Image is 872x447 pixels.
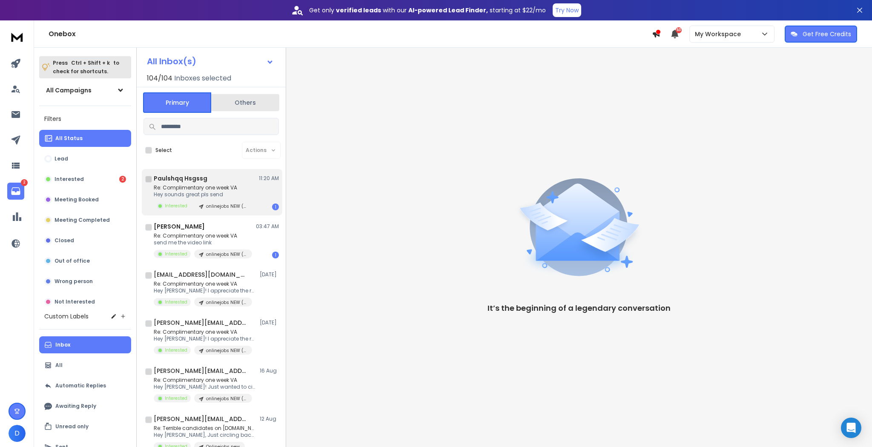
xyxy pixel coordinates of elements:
p: It’s the beginning of a legendary conversation [488,302,671,314]
button: Awaiting Reply [39,398,131,415]
button: Interested2 [39,171,131,188]
p: Re: Terrible candidates on [DOMAIN_NAME] [154,425,256,432]
strong: verified leads [336,6,381,14]
button: Primary [143,92,211,113]
h1: Paulshqq Hsgssg [154,174,207,183]
button: All [39,357,131,374]
div: 1 [272,252,279,258]
p: [DATE] [260,319,279,326]
h3: Inboxes selected [174,73,231,83]
button: All Campaigns [39,82,131,99]
p: Automatic Replies [55,382,106,389]
button: Unread only [39,418,131,435]
a: 2 [7,183,24,200]
p: Hey sounds great pls send [154,191,252,198]
div: Open Intercom Messenger [841,418,861,438]
button: All Inbox(s) [140,53,281,70]
p: Interested [54,176,84,183]
button: Others [211,93,279,112]
p: Get only with our starting at $22/mo [309,6,546,14]
p: All [55,362,63,369]
p: Re: Complimentary one week VA [154,329,256,335]
p: Out of office [54,258,90,264]
p: 12 Aug [260,415,279,422]
p: Meeting Completed [54,217,110,223]
label: Select [155,147,172,154]
strong: AI-powered Lead Finder, [408,6,488,14]
button: All Status [39,130,131,147]
p: Interested [165,299,187,305]
p: [DATE] [260,271,279,278]
h3: Filters [39,113,131,125]
p: Lead [54,155,68,162]
p: Wrong person [54,278,93,285]
p: 03:47 AM [256,223,279,230]
span: 104 / 104 [147,73,172,83]
span: Ctrl + Shift + k [70,58,111,68]
h1: [PERSON_NAME][EMAIL_ADDRESS][DOMAIN_NAME] [154,367,247,375]
p: onlinejobs NEW ([PERSON_NAME] add to this one) [206,251,247,258]
p: Re: Complimentary one week VA [154,232,252,239]
h1: All Inbox(s) [147,57,196,66]
p: Hey [PERSON_NAME]! I appreciate the response. [154,335,256,342]
p: Get Free Credits [803,30,851,38]
p: onlinejobs NEW ([PERSON_NAME] add to this one) [206,299,247,306]
button: Try Now [553,3,581,17]
button: Out of office [39,252,131,269]
h3: Custom Labels [44,312,89,321]
p: Closed [54,237,74,244]
button: Meeting Completed [39,212,131,229]
p: Interested [165,251,187,257]
p: Interested [165,203,187,209]
p: Hey [PERSON_NAME]! I appreciate the response. [154,287,256,294]
h1: Onebox [49,29,652,39]
p: Not Interested [54,298,95,305]
p: Interested [165,395,187,401]
p: Try Now [555,6,579,14]
p: 2 [21,179,28,186]
p: Press to check for shortcuts. [53,59,119,76]
button: D [9,425,26,442]
span: 50 [676,27,682,33]
p: Re: Complimentary one week VA [154,281,256,287]
p: Meeting Booked [54,196,99,203]
p: Re: Complimentary one week VA [154,377,256,384]
p: Interested [165,347,187,353]
p: Hey [PERSON_NAME], Just circling back. Were [154,432,256,438]
button: Closed [39,232,131,249]
p: Awaiting Reply [55,403,96,410]
button: Wrong person [39,273,131,290]
button: Get Free Credits [785,26,857,43]
button: Inbox [39,336,131,353]
p: My Workspace [695,30,744,38]
h1: [PERSON_NAME][EMAIL_ADDRESS][DOMAIN_NAME] [154,415,247,423]
p: 11:20 AM [259,175,279,182]
img: logo [9,29,26,45]
button: Automatic Replies [39,377,131,394]
p: All Status [55,135,83,142]
button: Not Interested [39,293,131,310]
p: onlinejobs NEW ([PERSON_NAME] add to this one) [206,395,247,402]
div: 2 [119,176,126,183]
p: Hey [PERSON_NAME]! Just wanted to circle back [154,384,256,390]
p: Inbox [55,341,70,348]
p: 16 Aug [260,367,279,374]
p: Unread only [55,423,89,430]
p: onlinejobs NEW ([PERSON_NAME] add to this one) [206,203,247,209]
h1: All Campaigns [46,86,92,95]
h1: [PERSON_NAME] [154,222,205,231]
button: Lead [39,150,131,167]
button: Meeting Booked [39,191,131,208]
div: 1 [272,203,279,210]
h1: [EMAIL_ADDRESS][DOMAIN_NAME] [154,270,247,279]
p: send me the video link [154,239,252,246]
h1: [PERSON_NAME][EMAIL_ADDRESS][DOMAIN_NAME] [154,318,247,327]
p: onlinejobs NEW ([PERSON_NAME] add to this one) [206,347,247,354]
p: Re: Complimentary one week VA [154,184,252,191]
